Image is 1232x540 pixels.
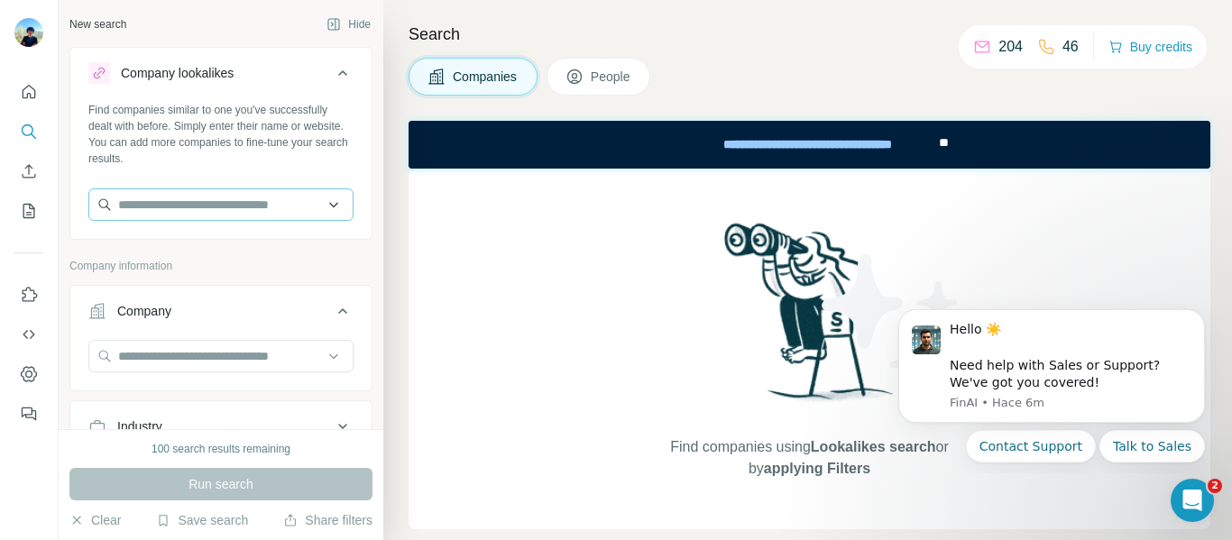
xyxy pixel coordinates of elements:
img: Surfe Illustration - Woman searching with binoculars [716,218,904,419]
button: Industry [70,405,372,448]
button: Use Surfe API [14,318,43,351]
button: Company lookalikes [70,51,372,102]
span: Companies [453,68,519,86]
button: Hide [314,11,383,38]
div: 100 search results remaining [152,441,290,457]
button: Search [14,115,43,148]
p: 204 [998,36,1023,58]
button: Clear [69,511,121,529]
button: Share filters [283,511,372,529]
div: New search [69,16,126,32]
img: Surfe Illustration - Stars [810,241,972,403]
span: 2 [1208,479,1222,493]
span: Find companies using or by [665,436,953,480]
button: Use Surfe on LinkedIn [14,279,43,311]
button: Quick start [14,76,43,108]
p: Company information [69,258,372,274]
iframe: Intercom live chat [1171,479,1214,522]
div: Find companies similar to one you've successfully dealt with before. Simply enter their name or w... [88,102,354,167]
iframe: Banner [409,121,1210,169]
h4: Search [409,22,1210,47]
span: People [591,68,632,86]
button: Company [70,289,372,340]
div: Company [117,302,171,320]
button: My lists [14,195,43,227]
button: Save search [156,511,248,529]
button: Enrich CSV [14,155,43,188]
span: applying Filters [764,461,870,476]
iframe: Intercom notifications mensaje [871,293,1232,473]
button: Dashboard [14,358,43,390]
span: Lookalikes search [811,439,936,454]
button: Feedback [14,398,43,430]
div: Industry [117,417,162,435]
p: 46 [1062,36,1079,58]
div: Company lookalikes [121,64,234,82]
button: Buy credits [1108,34,1192,59]
img: Avatar [14,18,43,47]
